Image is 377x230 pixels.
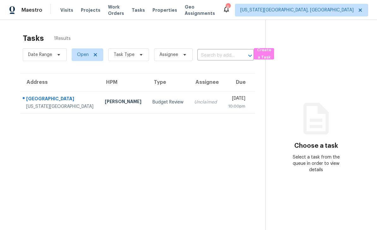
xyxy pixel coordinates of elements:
[105,98,142,106] div: [PERSON_NAME]
[240,7,354,13] span: [US_STATE][GEOGRAPHIC_DATA], [GEOGRAPHIC_DATA]
[26,103,95,110] div: [US_STATE][GEOGRAPHIC_DATA]
[114,52,135,58] span: Task Type
[228,103,245,109] div: 10:00pm
[21,7,42,13] span: Maestro
[226,4,230,10] div: 6
[159,52,178,58] span: Assignee
[291,154,342,173] div: Select a task from the queue in order to view details
[26,96,95,103] div: [GEOGRAPHIC_DATA]
[246,51,254,60] button: Open
[77,52,89,58] span: Open
[100,73,147,91] th: HPM
[28,52,52,58] span: Date Range
[294,143,338,149] h3: Choose a task
[197,51,236,60] input: Search by address
[132,8,145,12] span: Tasks
[254,48,274,59] button: Create a Task
[60,7,73,13] span: Visits
[223,73,255,91] th: Due
[147,73,189,91] th: Type
[228,95,245,103] div: [DATE]
[23,35,44,41] h2: Tasks
[194,99,218,105] div: Unclaimed
[185,4,215,16] span: Geo Assignments
[108,4,124,16] span: Work Orders
[153,7,177,13] span: Properties
[153,99,184,105] div: Budget Review
[257,47,271,61] span: Create a Task
[20,73,100,91] th: Address
[54,35,71,42] span: 1 Results
[81,7,100,13] span: Projects
[189,73,223,91] th: Assignee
